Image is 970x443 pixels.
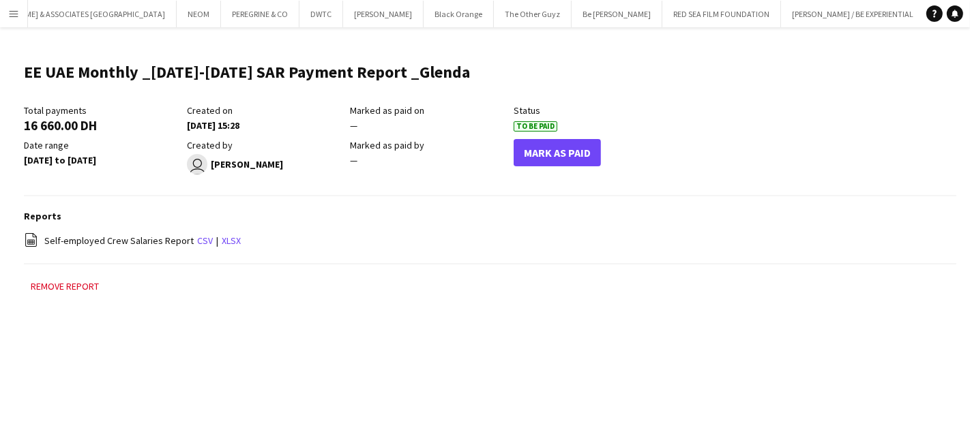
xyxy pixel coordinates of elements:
button: Black Orange [424,1,494,27]
span: — [350,154,357,166]
div: 16 660.00 DH [24,119,180,132]
div: Total payments [24,104,180,117]
div: Marked as paid by [350,139,506,151]
button: Mark As Paid [514,139,601,166]
button: [PERSON_NAME] [343,1,424,27]
h1: EE UAE Monthly _[DATE]-[DATE] SAR Payment Report _Glenda [24,62,470,82]
span: — [350,119,357,132]
div: Marked as paid on [350,104,506,117]
button: Remove report [24,278,106,294]
button: Be [PERSON_NAME] [572,1,662,27]
button: RED SEA FILM FOUNDATION [662,1,781,27]
span: Self-employed Crew Salaries Report [44,234,194,247]
div: [DATE] to [DATE] [24,154,180,166]
a: xlsx [222,234,241,247]
a: csv [197,234,213,247]
button: [PERSON_NAME] / BE EXPERIENTIAL [781,1,925,27]
button: NEOM [177,1,221,27]
button: The Other Guyz [494,1,572,27]
h3: Reports [24,210,956,222]
div: [PERSON_NAME] [187,154,343,174]
div: [DATE] 15:28 [187,119,343,132]
div: | [24,232,956,249]
span: To Be Paid [514,121,557,132]
div: Status [514,104,670,117]
div: Created by [187,139,343,151]
div: Date range [24,139,180,151]
button: PEREGRINE & CO [221,1,299,27]
button: DWTC [299,1,343,27]
div: Created on [187,104,343,117]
